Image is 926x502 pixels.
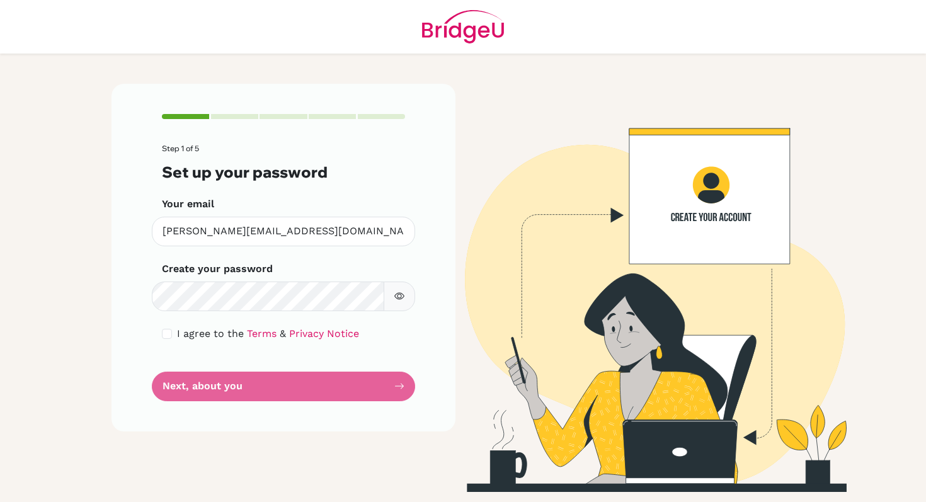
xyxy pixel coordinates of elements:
span: & [280,328,286,339]
label: Your email [162,197,214,212]
a: Terms [247,328,277,339]
h3: Set up your password [162,163,405,181]
label: Create your password [162,261,273,277]
a: Privacy Notice [289,328,359,339]
span: I agree to the [177,328,244,339]
span: Step 1 of 5 [162,144,199,153]
input: Insert your email* [152,217,415,246]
